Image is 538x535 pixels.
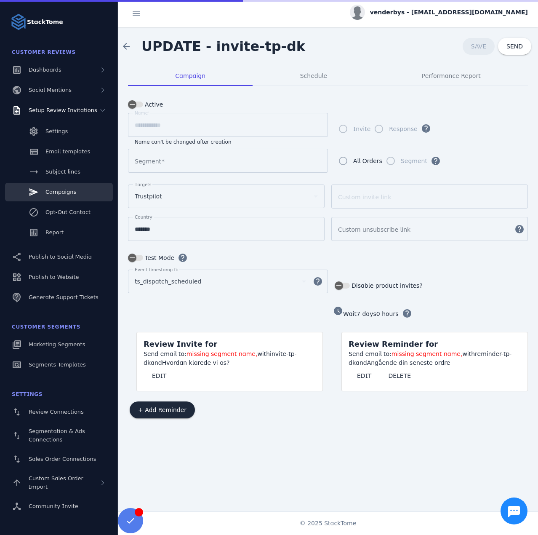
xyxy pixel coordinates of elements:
span: venderbys - [EMAIL_ADDRESS][DOMAIN_NAME] [370,8,528,17]
span: missing segment name, [392,350,463,357]
mat-icon: watch_later [333,306,343,316]
a: Marketing Segments [5,335,113,354]
span: with [462,350,475,357]
span: Custom Sales Order Import [29,475,83,490]
span: Subject lines [45,169,80,175]
label: Segment [399,156,427,166]
a: Report [5,223,113,242]
div: invite-tp-dk Hvordan klarede vi os? [144,350,316,367]
span: UPDATE - invite-tp-dk [141,38,305,54]
span: Email templates [45,148,90,155]
mat-label: Segment [135,158,161,165]
a: Segmentation & Ads Connections [5,423,113,448]
input: Country [135,224,318,234]
span: Setup Review Invitations [29,107,97,113]
span: Send email to: [144,350,186,357]
span: Segmentation & Ads Connections [29,428,85,443]
span: and [356,359,367,366]
mat-label: Country [135,214,152,219]
span: Segments Templates [29,361,86,368]
strong: StackTome [27,18,63,27]
span: Review Reminder for [349,340,438,348]
span: Campaigns [45,189,76,195]
span: Send email to: [349,350,392,357]
a: Community Invite [5,497,113,516]
span: Review Connections [29,409,84,415]
mat-label: Custom invite link [338,194,391,201]
span: Campaign [175,73,205,79]
span: Performance Report [422,73,481,79]
span: Generate Support Tickets [29,294,99,300]
a: Generate Support Tickets [5,288,113,307]
a: Sales Order Connections [5,450,113,468]
button: DELETE [380,367,419,384]
mat-label: Targets [135,182,152,187]
a: Segments Templates [5,356,113,374]
a: Opt-Out Contact [5,203,113,222]
button: venderbys - [EMAIL_ADDRESS][DOMAIN_NAME] [350,5,528,20]
span: Wait [343,310,357,317]
span: Opt-Out Contact [45,209,91,215]
a: Campaigns [5,183,113,201]
span: 0 hours [376,310,399,317]
mat-label: Event timestamp field [135,267,184,272]
input: Segment [135,156,321,166]
mat-label: Custom unsubscribe link [338,226,410,233]
span: Customer Segments [12,324,80,330]
span: Publish to Website [29,274,79,280]
span: and [151,359,162,366]
span: Community Invite [29,503,78,509]
span: EDIT [357,373,371,379]
a: Publish to Social Media [5,248,113,266]
span: Sales Order Connections [29,456,96,462]
span: Customer Reviews [12,49,76,55]
button: + Add Reminder [130,401,195,418]
span: Trustpilot [135,191,162,201]
a: Publish to Website [5,268,113,286]
span: + Add Reminder [138,407,186,413]
div: reminder-tp-dk Angående din seneste ordre [349,350,521,367]
span: Settings [12,391,43,397]
button: EDIT [144,367,175,384]
span: Marketing Segments [29,341,85,348]
mat-hint: Name can't be changed after creation [135,137,232,145]
span: Dashboards [29,67,61,73]
label: Test Mode [143,253,174,263]
span: SEND [506,43,523,49]
span: Report [45,229,64,235]
span: © 2025 StackTome [300,519,357,528]
a: Email templates [5,142,113,161]
span: Settings [45,128,68,134]
span: 7 days [357,310,376,317]
label: Disable product invites? [350,281,423,291]
mat-label: Name [135,110,148,115]
span: with [257,350,270,357]
span: Publish to Social Media [29,254,92,260]
mat-icon: help [308,276,328,286]
a: Review Connections [5,403,113,421]
label: Invite [352,124,370,134]
span: Schedule [300,73,327,79]
label: Active [143,99,163,110]
button: EDIT [349,367,380,384]
span: Review Invite for [144,340,217,348]
a: Settings [5,122,113,141]
span: ts_dispatch_scheduled [135,276,201,286]
a: Subject lines [5,163,113,181]
span: DELETE [388,373,411,379]
span: EDIT [152,373,166,379]
span: Social Mentions [29,87,72,93]
label: Response [387,124,417,134]
img: Logo image [10,13,27,30]
div: All Orders [353,156,382,166]
span: missing segment name, [186,350,258,357]
img: profile.jpg [350,5,365,20]
button: SEND [498,38,531,55]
